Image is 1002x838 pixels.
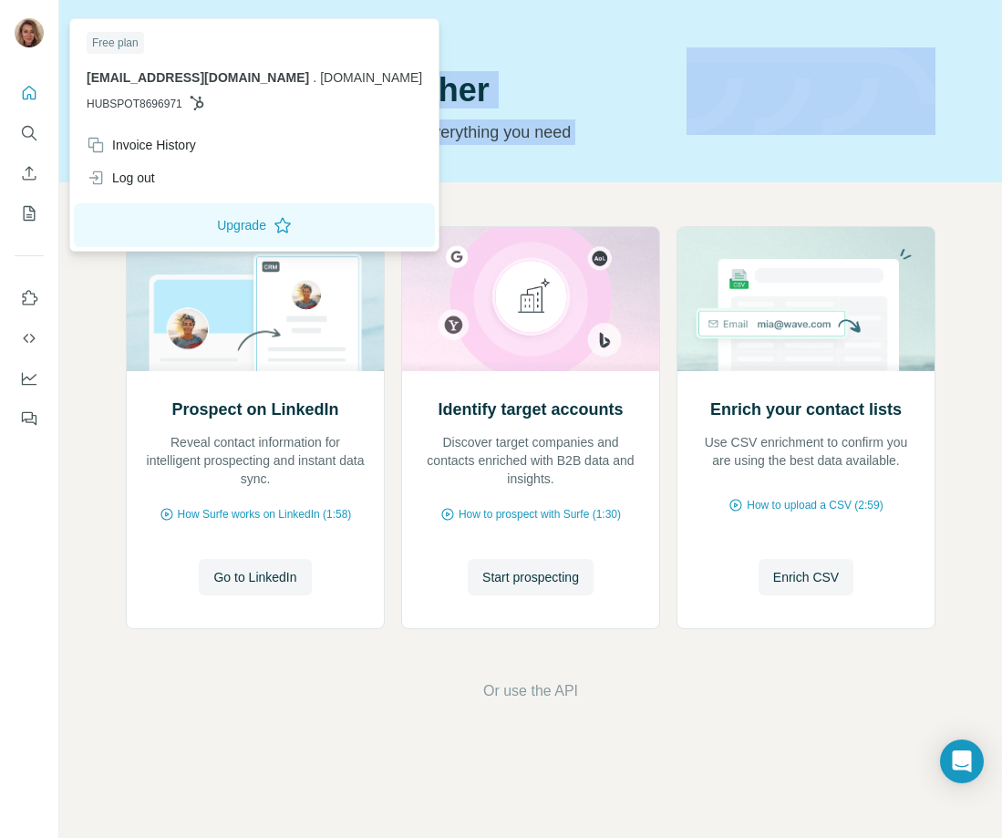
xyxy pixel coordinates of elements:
p: Reveal contact information for intelligent prospecting and instant data sync. [145,433,366,488]
h2: Prospect on LinkedIn [171,397,338,422]
button: Upgrade [74,203,435,247]
img: Identify target accounts [401,227,660,371]
button: Or use the API [483,680,578,702]
span: . [313,70,316,85]
p: Use CSV enrichment to confirm you are using the best data available. [696,433,916,470]
img: Avatar [15,18,44,47]
img: Prospect on LinkedIn [126,227,385,371]
span: [EMAIL_ADDRESS][DOMAIN_NAME] [87,70,309,85]
span: Start prospecting [482,568,579,586]
img: banner [687,47,935,136]
button: Quick start [15,77,44,109]
span: Go to LinkedIn [213,568,296,586]
h2: Enrich your contact lists [710,397,902,422]
span: Enrich CSV [773,568,839,586]
button: Feedback [15,402,44,435]
h2: Identify target accounts [438,397,623,422]
button: Go to LinkedIn [199,559,311,595]
button: Use Surfe on LinkedIn [15,282,44,315]
p: Discover target companies and contacts enriched with B2B data and insights. [420,433,641,488]
span: How to prospect with Surfe (1:30) [459,506,621,522]
button: Search [15,117,44,150]
button: Dashboard [15,362,44,395]
button: Enrich CSV [759,559,853,595]
span: How Surfe works on LinkedIn (1:58) [178,506,352,522]
button: My lists [15,197,44,230]
div: Free plan [87,32,144,54]
button: Enrich CSV [15,157,44,190]
span: [DOMAIN_NAME] [320,70,422,85]
div: Open Intercom Messenger [940,740,984,783]
div: Invoice History [87,136,196,154]
img: Enrich your contact lists [677,227,935,371]
button: Use Surfe API [15,322,44,355]
span: HUBSPOT8696971 [87,96,182,112]
span: How to upload a CSV (2:59) [747,497,883,513]
button: Start prospecting [468,559,594,595]
div: Log out [87,169,155,187]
